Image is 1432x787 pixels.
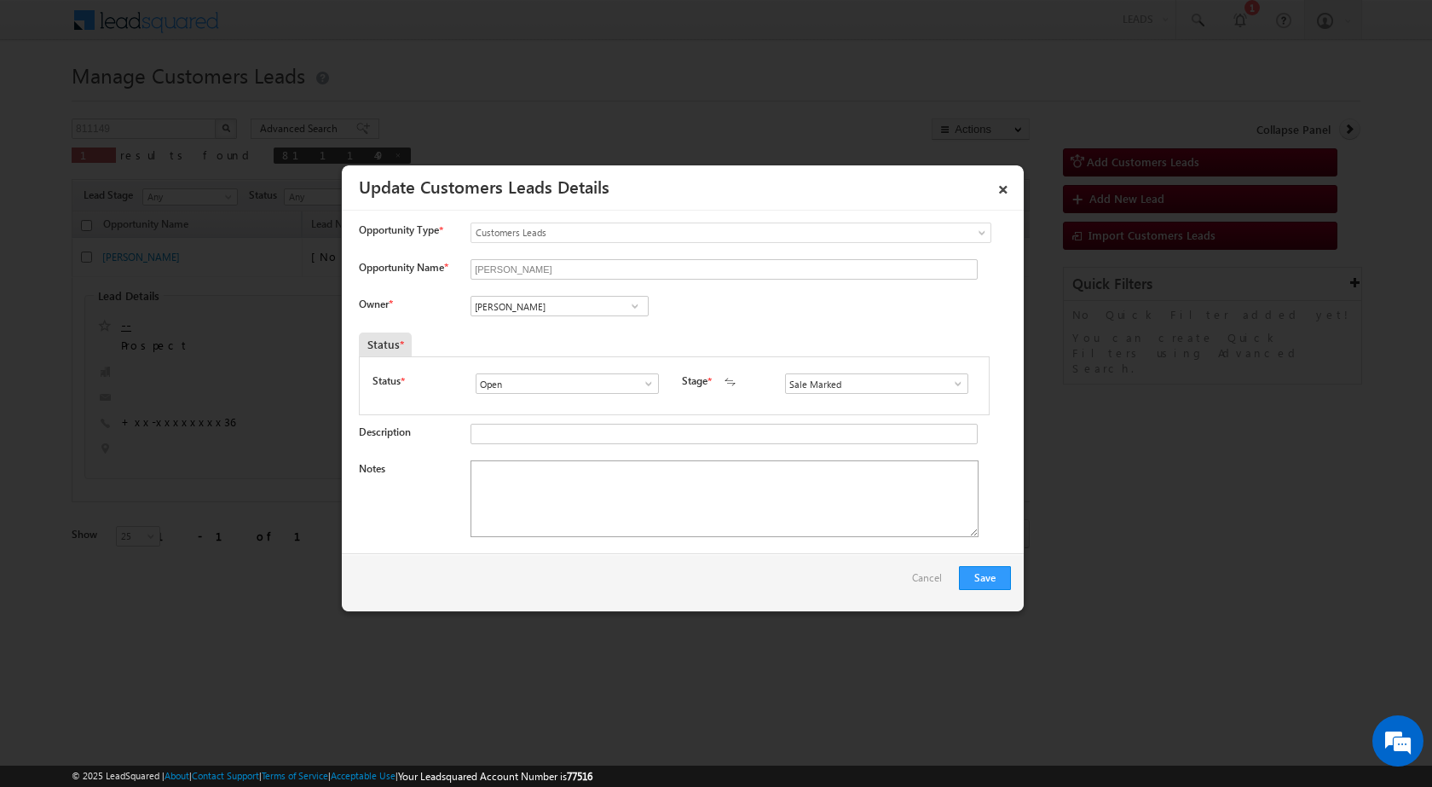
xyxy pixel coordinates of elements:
[912,566,950,599] a: Cancel
[785,373,968,394] input: Type to Search
[471,225,921,240] span: Customers Leads
[331,770,396,781] a: Acceptable Use
[567,770,592,783] span: 77516
[89,90,286,112] div: Chat with us now
[22,158,311,511] textarea: Type your message and hit 'Enter'
[359,261,447,274] label: Opportunity Name
[192,770,259,781] a: Contact Support
[633,375,655,392] a: Show All Items
[29,90,72,112] img: d_60004797649_company_0_60004797649
[471,223,991,243] a: Customers Leads
[359,333,412,356] div: Status
[359,223,439,238] span: Opportunity Type
[359,174,609,198] a: Update Customers Leads Details
[989,171,1018,201] a: ×
[682,373,707,389] label: Stage
[471,296,649,316] input: Type to Search
[232,525,309,548] em: Start Chat
[359,298,392,310] label: Owner
[280,9,320,49] div: Minimize live chat window
[943,375,964,392] a: Show All Items
[476,373,659,394] input: Type to Search
[624,298,645,315] a: Show All Items
[398,770,592,783] span: Your Leadsquared Account Number is
[959,566,1011,590] button: Save
[359,425,411,438] label: Description
[262,770,328,781] a: Terms of Service
[372,373,401,389] label: Status
[165,770,189,781] a: About
[359,462,385,475] label: Notes
[72,768,592,784] span: © 2025 LeadSquared | | | | |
